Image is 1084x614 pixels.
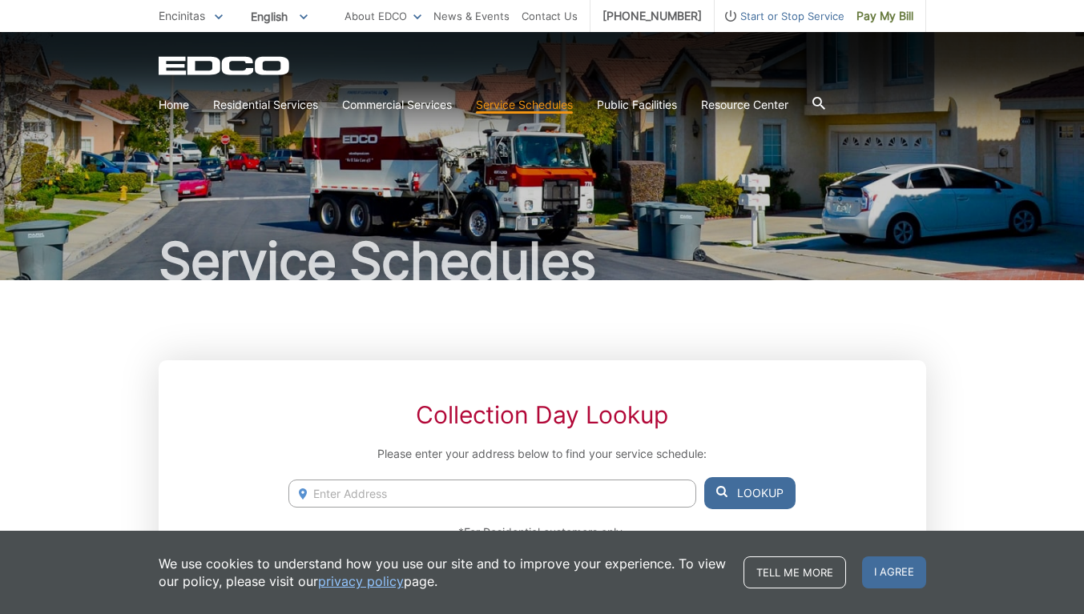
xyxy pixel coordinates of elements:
[704,477,796,509] button: Lookup
[288,524,795,541] p: *For Residential customers only.
[522,7,578,25] a: Contact Us
[701,96,788,114] a: Resource Center
[288,400,795,429] h2: Collection Day Lookup
[433,7,510,25] a: News & Events
[159,96,189,114] a: Home
[597,96,677,114] a: Public Facilities
[213,96,318,114] a: Residential Services
[345,7,421,25] a: About EDCO
[318,572,404,590] a: privacy policy
[159,235,926,287] h1: Service Schedules
[288,480,695,508] input: Enter Address
[288,445,795,463] p: Please enter your address below to find your service schedule:
[862,556,926,588] span: I agree
[159,9,205,22] span: Encinitas
[476,96,573,114] a: Service Schedules
[743,556,846,588] a: Tell me more
[239,3,320,30] span: English
[856,7,913,25] span: Pay My Bill
[342,96,452,114] a: Commercial Services
[159,56,292,75] a: EDCD logo. Return to the homepage.
[159,555,727,590] p: We use cookies to understand how you use our site and to improve your experience. To view our pol...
